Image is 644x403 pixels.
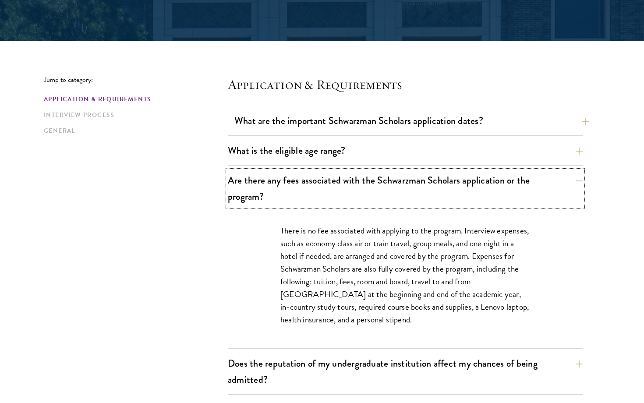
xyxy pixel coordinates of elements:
a: General [44,126,223,135]
p: There is no fee associated with applying to the program. Interview expenses, such as economy clas... [280,224,530,326]
p: Jump to category: [44,76,228,84]
button: What is the eligible age range? [228,141,583,160]
a: Application & Requirements [44,95,223,104]
button: Are there any fees associated with the Schwarzman Scholars application or the program? [228,170,583,206]
button: Does the reputation of my undergraduate institution affect my chances of being admitted? [228,354,583,389]
button: What are the important Schwarzman Scholars application dates? [234,111,589,131]
a: Interview Process [44,110,223,120]
h4: Application & Requirements [228,76,583,93]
